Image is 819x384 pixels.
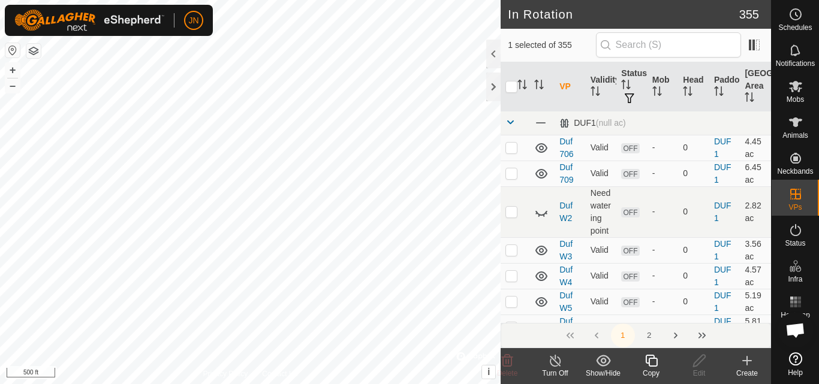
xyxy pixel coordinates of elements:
div: DUF1 [559,118,625,128]
p-sorticon: Activate to sort [591,88,600,98]
p-sorticon: Activate to sort [652,88,662,98]
a: Help [772,347,819,381]
input: Search (S) [596,32,741,58]
span: OFF [621,169,639,179]
span: Heatmap [781,312,810,319]
td: Valid [586,161,617,186]
div: Copy [627,368,675,379]
a: DUF1 [714,137,731,159]
span: Status [785,240,805,247]
span: 1 selected of 355 [508,39,595,52]
span: Mobs [787,96,804,103]
th: Validity [586,62,617,111]
td: 0 [678,237,709,263]
td: 2.82 ac [740,186,771,237]
button: + [5,63,20,77]
span: Infra [788,276,802,283]
p-sorticon: Activate to sort [745,94,754,104]
td: Need watering point [586,186,617,237]
button: Reset Map [5,43,20,58]
span: Animals [782,132,808,139]
td: 0 [678,161,709,186]
button: Last Page [690,323,714,347]
span: OFF [621,323,639,333]
a: Duf W2 [559,201,573,223]
a: Duf W6 [559,316,573,338]
button: 1 [611,323,635,347]
th: [GEOGRAPHIC_DATA] Area [740,62,771,111]
a: Contact Us [262,368,297,379]
th: Head [678,62,709,111]
td: Valid [586,135,617,161]
span: 355 [739,5,759,23]
div: Show/Hide [579,368,627,379]
p-sorticon: Activate to sort [517,81,527,91]
td: 0 [678,135,709,161]
div: Create [723,368,771,379]
td: 0 [678,289,709,315]
th: Paddock [709,62,740,111]
button: i [482,365,495,379]
div: - [652,270,674,282]
td: Valid [586,237,617,263]
p-sorticon: Activate to sort [683,88,692,98]
span: OFF [621,143,639,153]
p-sorticon: Activate to sort [714,88,724,98]
a: DUF1 [714,265,731,287]
div: Edit [675,368,723,379]
a: Duf W4 [559,265,573,287]
div: - [652,295,674,308]
td: 4.45 ac [740,135,771,161]
div: Turn Off [531,368,579,379]
div: - [652,167,674,180]
span: OFF [621,207,639,217]
span: Delete [497,369,518,377]
div: - [652,205,674,218]
a: Duf W5 [559,291,573,313]
span: Notifications [776,60,815,67]
span: OFF [621,246,639,256]
img: Gallagher Logo [14,10,164,31]
td: Valid [586,315,617,340]
div: - [652,321,674,334]
button: Next Page [664,323,688,347]
th: Mob [648,62,679,111]
h2: In Rotation [508,7,739,22]
a: Privacy Policy [203,368,248,379]
button: 2 [637,323,661,347]
div: - [652,141,674,154]
a: DUF1 [714,162,731,185]
td: 6.45 ac [740,161,771,186]
td: 5.19 ac [740,289,771,315]
div: - [652,244,674,256]
a: Duf 706 [559,137,573,159]
span: Help [788,369,803,376]
span: i [487,367,490,377]
td: 0 [678,315,709,340]
td: Valid [586,289,617,315]
td: 4.57 ac [740,263,771,289]
td: 5.81 ac [740,315,771,340]
button: Map Layers [26,44,41,58]
a: Duf W3 [559,239,573,261]
span: VPs [788,204,802,211]
a: DUF1 [714,316,731,338]
div: Open chat [778,312,814,348]
p-sorticon: Activate to sort [534,81,544,91]
a: DUF1 [714,291,731,313]
button: – [5,78,20,93]
td: 0 [678,263,709,289]
span: OFF [621,271,639,282]
th: VP [555,62,586,111]
td: 3.56 ac [740,237,771,263]
span: Schedules [778,24,812,31]
a: DUF1 [714,239,731,261]
td: 0 [678,186,709,237]
span: Neckbands [777,168,813,175]
a: Duf 709 [559,162,573,185]
span: OFF [621,297,639,307]
th: Status [616,62,648,111]
p-sorticon: Activate to sort [621,81,631,91]
a: DUF1 [714,201,731,223]
span: (null ac) [596,118,626,128]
